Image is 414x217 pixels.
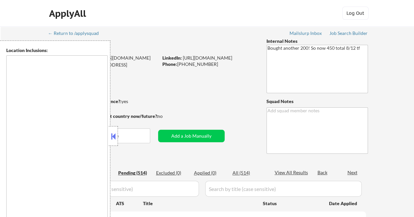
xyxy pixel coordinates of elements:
div: Status [263,197,319,209]
div: ApplyAll [49,8,88,19]
div: ATS [116,200,143,207]
a: Mailslurp Inbox [290,31,322,37]
div: Pending (514) [118,170,151,176]
div: Title [143,200,257,207]
strong: LinkedIn: [162,55,182,61]
div: Location Inclusions: [6,47,108,54]
strong: Phone: [162,61,177,67]
div: All (514) [233,170,265,176]
input: Search by company (case sensitive) [51,181,199,197]
div: Excluded (0) [156,170,189,176]
div: Squad Notes [266,98,368,105]
div: Mailslurp Inbox [290,31,322,36]
div: Job Search Builder [329,31,368,36]
a: [URL][DOMAIN_NAME] [183,55,232,61]
div: Applied (0) [194,170,227,176]
div: no [157,113,176,120]
div: ← Return to /applysquad [48,31,105,36]
div: View All Results [275,169,310,176]
div: Internal Notes [266,38,368,44]
input: Search by title (case sensitive) [205,181,362,197]
div: Date Applied [329,200,358,207]
a: ← Return to /applysquad [48,31,105,37]
div: [PHONE_NUMBER] [162,61,256,68]
button: Log Out [342,7,369,20]
div: Back [317,169,328,176]
button: Add a Job Manually [158,130,225,142]
div: Next [347,169,358,176]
